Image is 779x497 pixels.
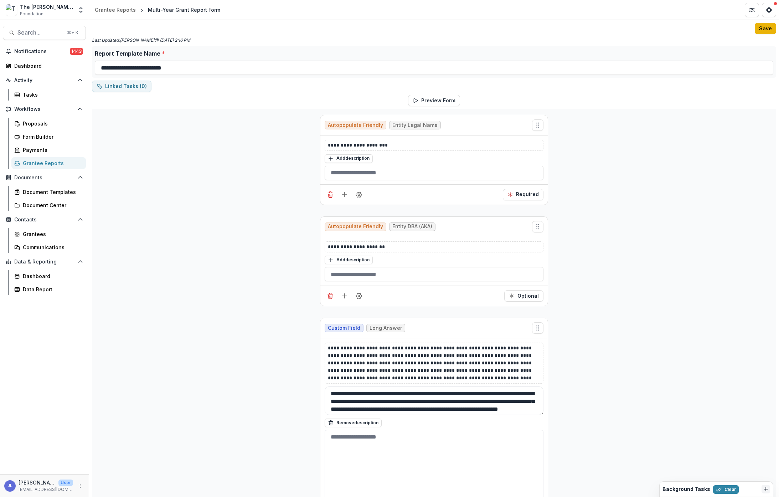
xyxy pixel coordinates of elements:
[3,103,86,115] button: Open Workflows
[408,95,460,106] button: Preview Form
[339,189,350,200] button: Add field
[325,189,336,200] button: Delete field
[11,283,86,295] a: Data Report
[76,3,86,17] button: Open entity switcher
[11,89,86,101] a: Tasks
[762,485,770,493] button: Dismiss
[532,119,543,131] button: Move field
[11,157,86,169] a: Grantee Reports
[392,224,432,230] span: Entity DBA (AKA)
[23,120,80,127] div: Proposals
[23,159,80,167] div: Grantee Reports
[353,189,365,200] button: Field Settings
[325,419,382,427] button: Removedescription
[17,29,63,36] span: Search...
[3,26,86,40] button: Search...
[3,60,86,72] a: Dashboard
[23,286,80,293] div: Data Report
[14,259,74,265] span: Data & Reporting
[19,486,73,493] p: [EMAIL_ADDRESS][DOMAIN_NAME]
[23,146,80,154] div: Payments
[3,214,86,225] button: Open Contacts
[755,23,776,34] button: Save
[23,133,80,140] div: Form Builder
[11,228,86,240] a: Grantees
[328,224,383,230] span: Autopopulate Friendly
[19,479,56,486] p: [PERSON_NAME]
[7,483,12,488] div: Janice Lombardo
[58,480,73,486] p: User
[328,122,383,128] span: Autopopulate Friendly
[325,256,373,264] button: Adddescription
[70,48,83,55] span: 1443
[353,290,365,302] button: Field Settings
[23,244,80,251] div: Communications
[20,11,43,17] span: Foundation
[11,186,86,198] a: Document Templates
[14,175,74,181] span: Documents
[11,131,86,143] a: Form Builder
[713,485,739,494] button: Clear
[745,3,759,17] button: Partners
[66,29,80,37] div: ⌘ + K
[23,201,80,209] div: Document Center
[92,37,190,43] p: Last Updated: [PERSON_NAME] @ [DATE] 2:16 PM
[3,172,86,183] button: Open Documents
[14,217,74,223] span: Contacts
[14,62,80,70] div: Dashboard
[20,3,73,11] div: The [PERSON_NAME] & [PERSON_NAME]
[23,230,80,238] div: Grantees
[532,322,543,334] button: Move field
[14,48,70,55] span: Notifications
[14,77,74,83] span: Activity
[3,46,86,57] button: Notifications1443
[370,325,402,331] span: Long Answer
[328,325,360,331] span: Custom Field
[23,272,80,280] div: Dashboard
[95,6,136,14] div: Grantee Reports
[76,482,84,490] button: More
[11,118,86,129] a: Proposals
[11,144,86,156] a: Payments
[148,6,220,14] div: Multi-Year Grant Report Form
[392,122,438,128] span: Entity Legal Name
[662,486,710,492] h2: Background Tasks
[6,4,17,16] img: The Charles W. & Patricia S. Bidwill
[92,5,139,15] a: Grantee Reports
[14,106,74,112] span: Workflows
[325,154,373,163] button: Adddescription
[92,5,223,15] nav: breadcrumb
[11,241,86,253] a: Communications
[11,270,86,282] a: Dashboard
[11,199,86,211] a: Document Center
[92,81,151,92] button: dependent-tasks
[23,188,80,196] div: Document Templates
[504,290,543,302] button: Required
[3,256,86,267] button: Open Data & Reporting
[3,75,86,86] button: Open Activity
[762,3,776,17] button: Get Help
[95,49,769,58] label: Report Template Name
[339,290,350,302] button: Add field
[325,290,336,302] button: Delete field
[23,91,80,98] div: Tasks
[532,221,543,232] button: Move field
[503,189,543,200] button: Required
